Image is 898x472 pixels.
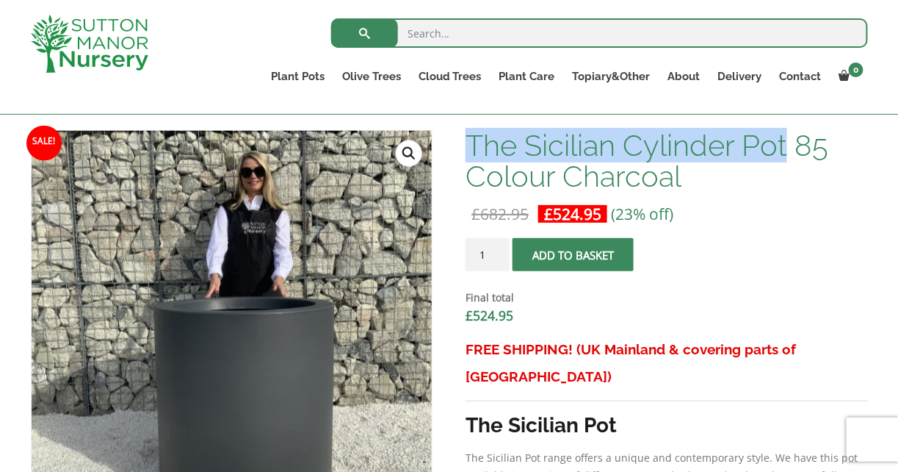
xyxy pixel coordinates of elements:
[771,66,830,87] a: Contact
[333,66,410,87] a: Olive Trees
[466,336,867,390] h3: FREE SHIPPING! (UK Mainland & covering parts of [GEOGRAPHIC_DATA])
[849,62,863,77] span: 0
[396,140,422,167] a: View full-screen image gallery
[466,413,617,437] strong: The Sicilian Pot
[410,66,490,87] a: Cloud Trees
[31,15,148,73] img: logo
[471,204,480,224] span: £
[544,204,601,224] bdi: 524.95
[564,66,659,87] a: Topiary&Other
[466,238,510,271] input: Product quantity
[262,66,333,87] a: Plant Pots
[513,238,634,271] button: Add to basket
[466,307,513,324] bdi: 524.95
[466,307,473,324] span: £
[466,130,867,192] h1: The Sicilian Cylinder Pot 85 Colour Charcoal
[26,126,62,161] span: Sale!
[490,66,564,87] a: Plant Care
[611,204,673,224] span: (23% off)
[709,66,771,87] a: Delivery
[544,204,553,224] span: £
[471,204,529,224] bdi: 682.95
[466,289,867,307] dt: Final total
[331,18,868,48] input: Search...
[830,66,868,87] a: 0
[659,66,709,87] a: About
